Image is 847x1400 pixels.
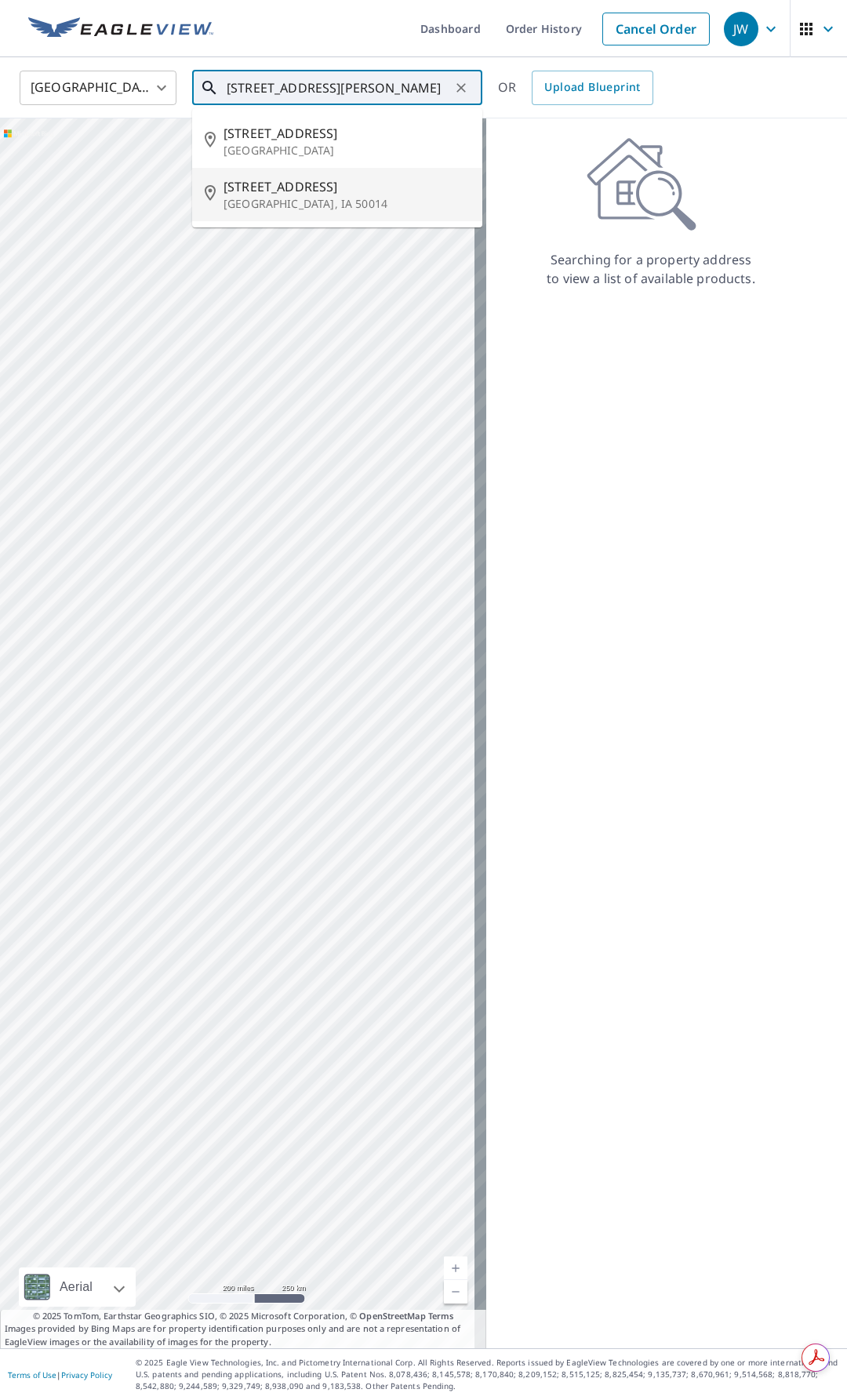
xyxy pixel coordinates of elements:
a: Privacy Policy [61,1369,112,1380]
img: EV Logo [28,17,213,41]
p: [GEOGRAPHIC_DATA] [224,143,470,158]
p: © 2025 Eagle View Technologies, Inc. and Pictometry International Corp. All Rights Reserved. Repo... [136,1357,839,1392]
a: OpenStreetMap [359,1310,425,1322]
a: Terms of Use [8,1369,56,1380]
div: JW [724,12,758,46]
span: [STREET_ADDRESS] [224,177,470,196]
div: Aerial [19,1267,136,1307]
p: [GEOGRAPHIC_DATA], IA 50014 [224,196,470,212]
input: Search by address or latitude-longitude [227,66,450,110]
div: Aerial [55,1267,97,1307]
a: Cancel Order [602,13,710,45]
a: Terms [428,1310,454,1322]
p: | [8,1370,112,1380]
span: © 2025 TomTom, Earthstar Geographics SIO, © 2025 Microsoft Corporation, © [33,1310,454,1323]
button: Clear [450,77,472,99]
a: Current Level 5, Zoom Out [444,1280,467,1304]
a: Current Level 5, Zoom In [444,1256,467,1280]
span: [STREET_ADDRESS] [224,124,470,143]
div: OR [498,71,653,105]
p: Searching for a property address to view a list of available products. [546,250,756,288]
div: [GEOGRAPHIC_DATA] [20,66,176,110]
a: Upload Blueprint [532,71,653,105]
span: Upload Blueprint [544,78,640,97]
